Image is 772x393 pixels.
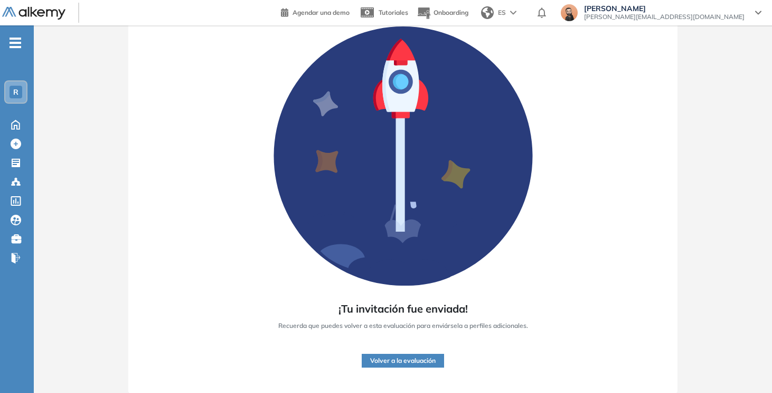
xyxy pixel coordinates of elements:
span: Recuerda que puedes volver a esta evaluación para enviársela a perfiles adicionales. [278,321,528,331]
span: [PERSON_NAME][EMAIL_ADDRESS][DOMAIN_NAME] [584,13,745,21]
span: ES [498,8,506,17]
span: Tutoriales [379,8,408,16]
span: R [13,88,18,96]
span: Onboarding [434,8,468,16]
span: [PERSON_NAME] [584,4,745,13]
span: ¡Tu invitación fue enviada! [338,301,468,317]
img: Logo [2,7,65,20]
i: - [10,42,21,44]
img: arrow [510,11,516,15]
img: world [481,6,494,19]
button: Volver a la evaluación [362,354,444,368]
a: Agendar una demo [281,5,350,18]
span: Agendar una demo [293,8,350,16]
button: Onboarding [417,2,468,24]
